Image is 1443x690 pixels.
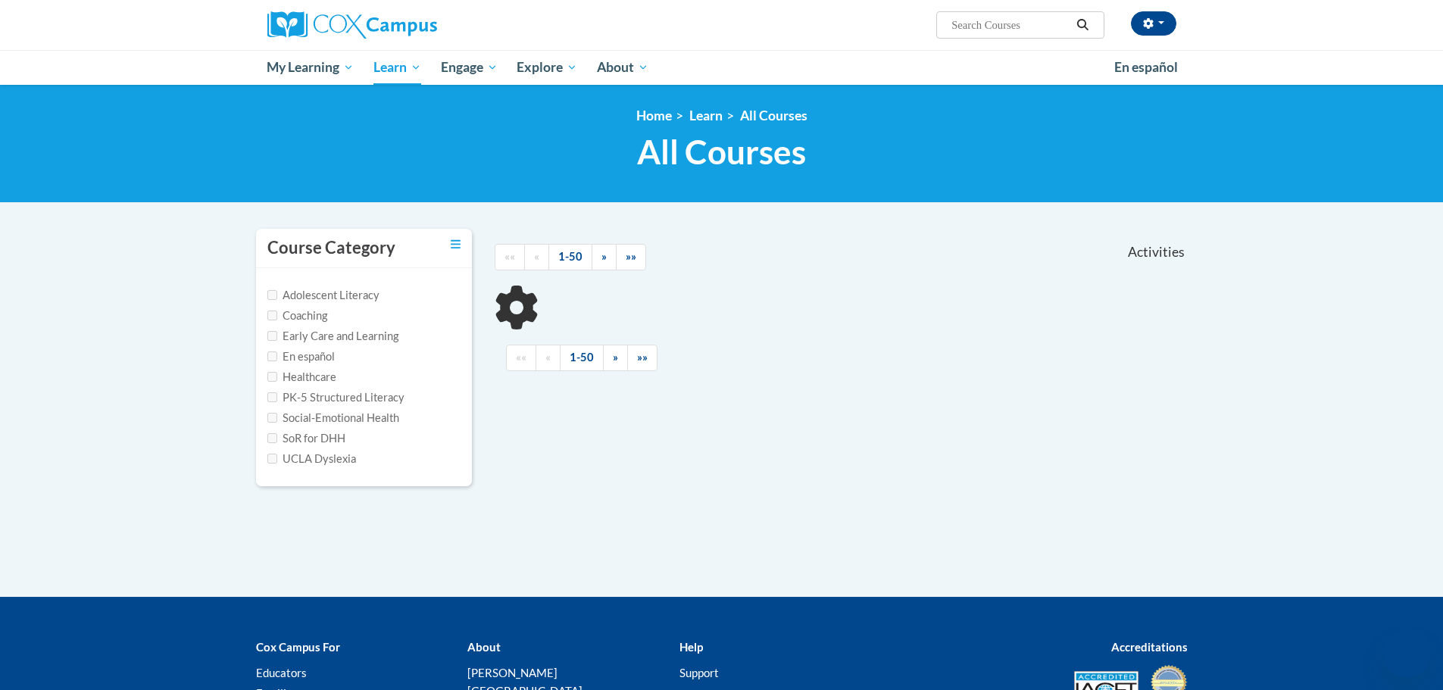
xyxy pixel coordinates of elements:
input: Checkbox for Options [267,290,277,300]
input: Checkbox for Options [267,413,277,423]
span: « [545,351,551,364]
span: »» [637,351,648,364]
span: All Courses [637,132,806,172]
a: Engage [431,50,508,85]
span: «« [516,351,526,364]
b: About [467,640,501,654]
a: Educators [256,666,307,679]
span: » [601,250,607,263]
span: En español [1114,59,1178,75]
a: En español [1104,52,1188,83]
input: Checkbox for Options [267,331,277,341]
label: SoR for DHH [267,430,345,447]
label: En español [267,348,335,365]
a: Next [592,244,617,270]
a: 1-50 [548,244,592,270]
h3: Course Category [267,236,395,260]
a: My Learning [258,50,364,85]
span: Activities [1128,244,1185,261]
span: Engage [441,58,498,76]
label: Social-Emotional Health [267,410,399,426]
label: Early Care and Learning [267,328,398,345]
a: Cox Campus [267,11,555,39]
label: Coaching [267,308,327,324]
input: Search Courses [950,16,1071,34]
a: Begining [506,345,536,371]
span: «« [504,250,515,263]
span: « [534,250,539,263]
button: Search [1071,16,1094,34]
a: Learn [364,50,431,85]
a: Home [636,108,672,123]
input: Checkbox for Options [267,372,277,382]
span: About [597,58,648,76]
a: Previous [524,244,549,270]
b: Help [679,640,703,654]
a: Previous [536,345,561,371]
a: Toggle collapse [451,236,461,253]
a: Next [603,345,628,371]
iframe: Button to launch messaging window [1382,629,1431,678]
a: All Courses [740,108,807,123]
input: Checkbox for Options [267,311,277,320]
label: Healthcare [267,369,336,386]
a: Support [679,666,719,679]
img: Cox Campus [267,11,437,39]
label: Adolescent Literacy [267,287,379,304]
a: Learn [689,108,723,123]
input: Checkbox for Options [267,392,277,402]
a: Begining [495,244,525,270]
b: Cox Campus For [256,640,340,654]
span: »» [626,250,636,263]
span: » [613,351,618,364]
b: Accreditations [1111,640,1188,654]
input: Checkbox for Options [267,351,277,361]
span: Learn [373,58,421,76]
span: My Learning [267,58,354,76]
a: Explore [507,50,587,85]
a: 1-50 [560,345,604,371]
div: Main menu [245,50,1199,85]
a: End [616,244,646,270]
label: UCLA Dyslexia [267,451,356,467]
span: Explore [517,58,577,76]
input: Checkbox for Options [267,454,277,464]
button: Account Settings [1131,11,1176,36]
a: About [587,50,658,85]
label: PK-5 Structured Literacy [267,389,404,406]
a: End [627,345,657,371]
input: Checkbox for Options [267,433,277,443]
